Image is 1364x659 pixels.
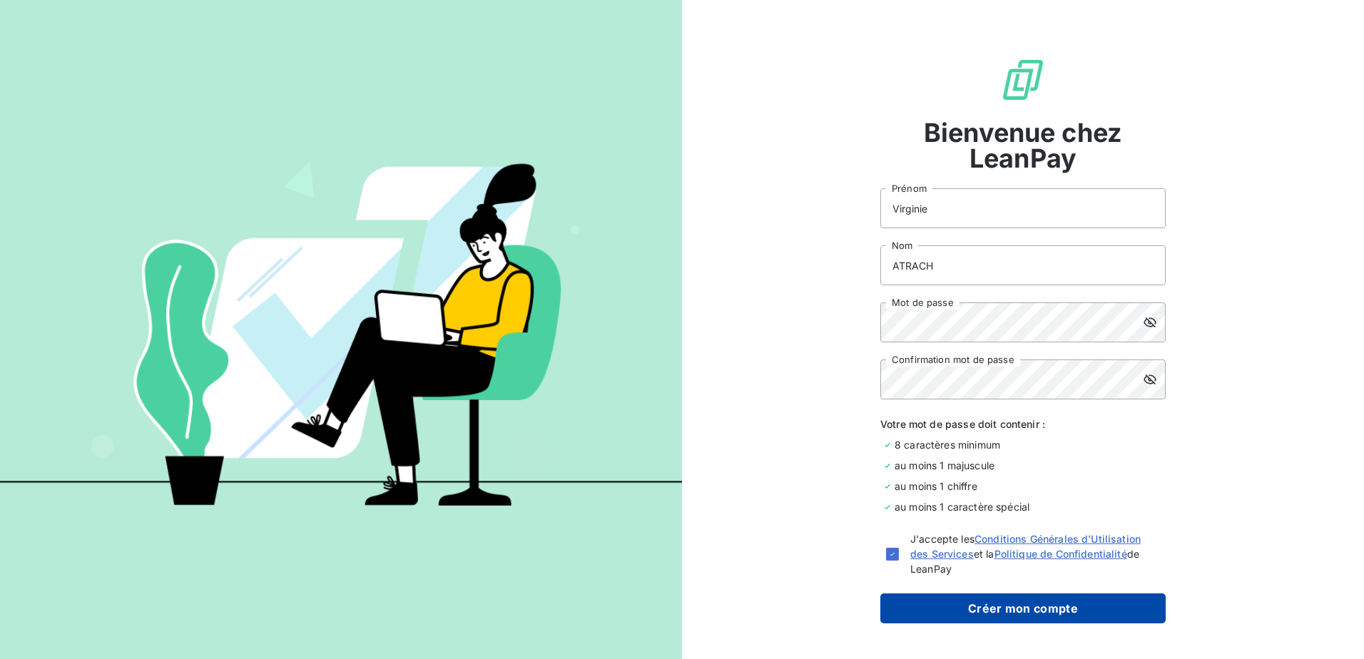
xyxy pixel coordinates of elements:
[895,437,1000,452] span: 8 caractères minimum
[880,245,1166,285] input: placeholder
[895,458,994,473] span: au moins 1 majuscule
[895,479,977,494] span: au moins 1 chiffre
[910,531,1160,576] span: J'accepte les et la de LeanPay
[880,188,1166,228] input: placeholder
[910,533,1141,560] a: Conditions Générales d'Utilisation des Services
[880,417,1166,431] span: Votre mot de passe doit contenir :
[880,593,1166,623] button: Créer mon compte
[994,548,1127,560] a: Politique de Confidentialité
[1000,57,1046,103] img: logo sigle
[895,499,1029,514] span: au moins 1 caractère spécial
[880,120,1166,171] span: Bienvenue chez LeanPay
